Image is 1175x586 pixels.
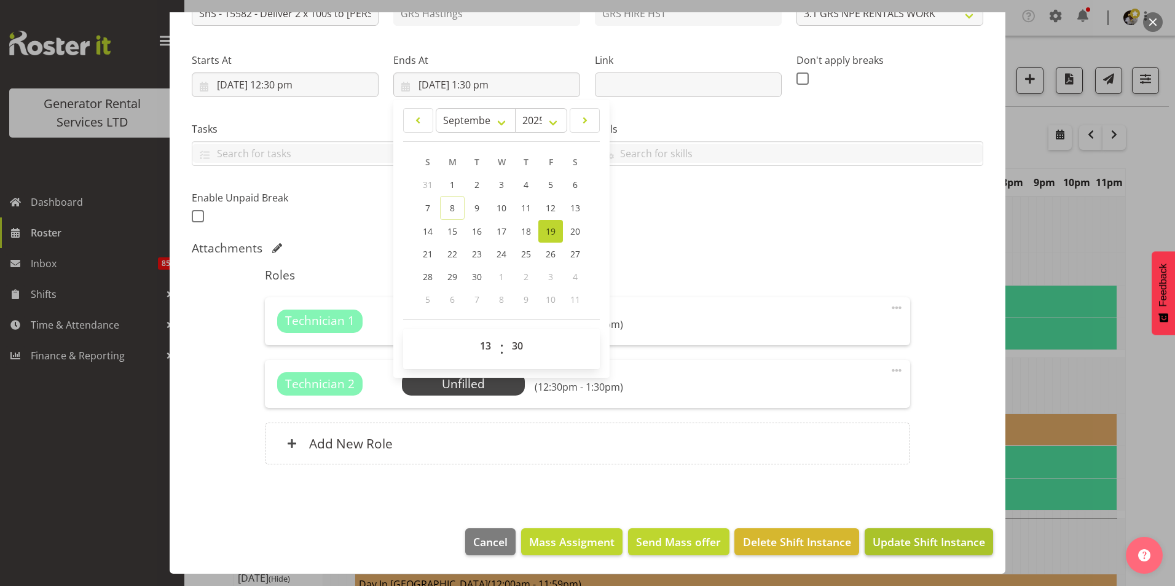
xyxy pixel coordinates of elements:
span: 4 [524,179,529,190]
span: Technician 2 [285,375,355,393]
span: 9 [474,202,479,214]
span: 14 [423,225,433,237]
span: 30 [472,271,482,283]
span: 21 [423,248,433,260]
span: S [573,156,578,168]
a: 5 [538,173,563,196]
span: 10 [497,202,506,214]
span: T [474,156,479,168]
a: 7 [415,196,440,220]
a: 23 [465,243,489,265]
span: W [498,156,506,168]
a: 14 [415,220,440,243]
button: Delete Shift Instance [734,528,859,555]
a: 12 [538,196,563,220]
a: 6 [563,173,587,196]
label: Don't apply breaks [796,53,983,68]
a: 28 [415,265,440,288]
span: 24 [497,248,506,260]
span: 8 [450,202,455,214]
span: 19 [546,225,556,237]
label: Starts At [192,53,379,68]
span: 20 [570,225,580,237]
input: Search for tasks [192,144,580,163]
label: Enable Unpaid Break [192,190,379,205]
a: 20 [563,220,587,243]
input: Shift Instance Name [192,1,379,26]
a: 1 [440,173,465,196]
span: 11 [521,202,531,214]
span: 5 [425,294,430,305]
a: 11 [514,196,538,220]
span: 8 [499,294,504,305]
span: 15 [447,225,457,237]
span: 18 [521,225,531,237]
span: 10 [546,294,556,305]
span: 26 [546,248,556,260]
input: Search for skills [595,144,983,163]
span: 4 [573,271,578,283]
label: Tasks [192,122,580,136]
span: 9 [524,294,529,305]
span: S [425,156,430,168]
button: Cancel [465,528,516,555]
a: 9 [465,196,489,220]
span: 7 [474,294,479,305]
span: 1 [450,179,455,190]
span: 3 [499,179,504,190]
a: 19 [538,220,563,243]
h6: (12:30pm - 1:30pm) [535,381,623,393]
span: M [449,156,457,168]
a: 25 [514,243,538,265]
span: 13 [570,202,580,214]
a: 22 [440,243,465,265]
a: 2 [465,173,489,196]
span: 23 [472,248,482,260]
a: 18 [514,220,538,243]
span: 16 [472,225,482,237]
span: 5 [548,179,553,190]
a: 24 [489,243,514,265]
label: Skills [595,122,983,136]
img: help-xxl-2.png [1138,549,1150,561]
a: 3 [489,173,514,196]
button: Update Shift Instance [865,528,993,555]
span: Update Shift Instance [873,534,985,550]
span: 12 [546,202,556,214]
span: 1 [499,271,504,283]
a: 4 [514,173,538,196]
span: 31 [423,179,433,190]
button: Feedback - Show survey [1152,251,1175,335]
span: 2 [474,179,479,190]
span: Feedback [1158,264,1169,307]
h5: Roles [265,268,910,283]
a: 21 [415,243,440,265]
input: Click to select... [393,72,580,97]
label: Link [595,53,782,68]
span: 2 [524,271,529,283]
span: Mass Assigment [529,534,615,550]
a: 27 [563,243,587,265]
span: 6 [450,294,455,305]
a: 16 [465,220,489,243]
span: 17 [497,225,506,237]
span: 3 [548,271,553,283]
span: 22 [447,248,457,260]
a: 17 [489,220,514,243]
span: 27 [570,248,580,260]
span: Unfilled [442,375,485,392]
button: Send Mass offer [628,528,729,555]
span: Send Mass offer [636,534,721,550]
a: 8 [440,196,465,220]
a: 10 [489,196,514,220]
span: Technician 1 [285,312,355,330]
a: 29 [440,265,465,288]
span: 28 [423,271,433,283]
a: 30 [465,265,489,288]
h6: Add New Role [309,436,393,451]
label: Ends At [393,53,580,68]
a: 15 [440,220,465,243]
h5: Attachments [192,241,262,256]
span: F [549,156,553,168]
a: 26 [538,243,563,265]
